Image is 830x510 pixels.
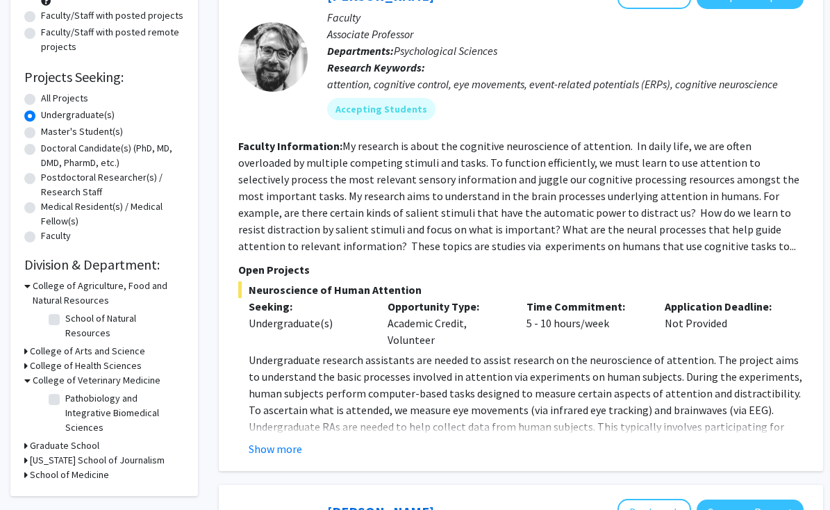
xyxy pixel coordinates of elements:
[30,438,99,453] h3: Graduate School
[65,311,181,340] label: School of Natural Resources
[41,25,184,54] label: Faculty/Staff with posted remote projects
[238,281,804,298] span: Neuroscience of Human Attention
[33,279,184,308] h3: College of Agriculture, Food and Natural Resources
[41,229,71,243] label: Faculty
[327,26,804,42] p: Associate Professor
[249,352,804,485] p: Undergraduate research assistants are needed to assist research on the neuroscience of attention....
[41,170,184,199] label: Postdoctoral Researcher(s) / Research Staff
[665,298,783,315] p: Application Deadline:
[238,139,342,153] b: Faculty Information:
[41,141,184,170] label: Doctoral Candidate(s) (PhD, MD, DMD, PharmD, etc.)
[24,256,184,273] h2: Division & Department:
[388,298,506,315] p: Opportunity Type:
[238,139,799,253] fg-read-more: My research is about the cognitive neuroscience of attention. In daily life, we are often overloa...
[41,91,88,106] label: All Projects
[516,298,655,348] div: 5 - 10 hours/week
[526,298,645,315] p: Time Commitment:
[65,391,181,435] label: Pathobiology and Integrative Biomedical Sciences
[30,468,109,482] h3: School of Medicine
[249,298,367,315] p: Seeking:
[30,344,145,359] h3: College of Arts and Science
[30,359,142,373] h3: College of Health Sciences
[41,108,115,122] label: Undergraduate(s)
[30,453,165,468] h3: [US_STATE] School of Journalism
[327,60,425,74] b: Research Keywords:
[327,9,804,26] p: Faculty
[327,76,804,92] div: attention, cognitive control, eye movements, event-related potentials (ERPs), cognitive neuroscience
[377,298,516,348] div: Academic Credit, Volunteer
[238,261,804,278] p: Open Projects
[249,441,302,457] button: Show more
[24,69,184,85] h2: Projects Seeking:
[41,8,183,23] label: Faculty/Staff with posted projects
[41,124,123,139] label: Master's Student(s)
[327,44,394,58] b: Departments:
[327,98,435,120] mat-chip: Accepting Students
[249,315,367,331] div: Undergraduate(s)
[654,298,793,348] div: Not Provided
[41,199,184,229] label: Medical Resident(s) / Medical Fellow(s)
[10,447,59,500] iframe: Chat
[33,373,160,388] h3: College of Veterinary Medicine
[394,44,497,58] span: Psychological Sciences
